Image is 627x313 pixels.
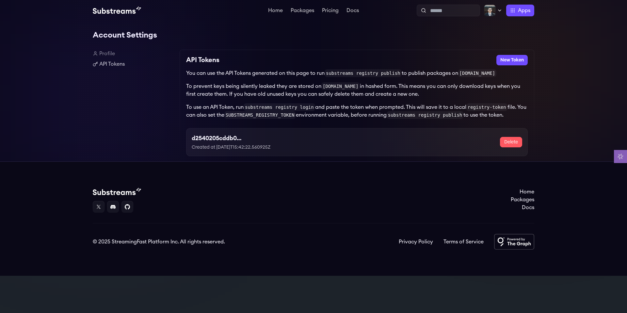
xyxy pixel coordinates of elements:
[93,238,225,246] div: © 2025 StreamingFast Platform Inc. All rights reserved.
[93,60,174,68] a: API Tokens
[244,103,315,111] code: substreams registry login
[496,55,528,65] button: New Token
[345,8,360,14] a: Docs
[267,8,284,14] a: Home
[186,69,528,77] p: You can use the API Tokens generated on this page to run to publish packages on
[511,188,534,196] a: Home
[93,7,141,14] img: Substream's logo
[289,8,315,14] a: Packages
[321,8,340,14] a: Pricing
[518,7,530,14] span: Apps
[93,29,534,42] h1: Account Settings
[387,111,464,119] code: substreams registry publish
[192,144,297,151] p: Created at [DATE]T15:42:22.560925Z
[186,82,528,98] p: To prevent keys being silently leaked they are stored on in hashed form. This means you can only ...
[511,196,534,204] a: Packages
[186,103,528,119] p: To use an API Token, run and paste the token when prompted. This will save it to a local file. Yo...
[443,238,484,246] a: Terms of Service
[399,238,433,246] a: Privacy Policy
[494,234,534,250] img: Powered by The Graph
[186,55,219,65] h2: API Tokens
[511,204,534,211] a: Docs
[500,137,522,147] button: Delete
[458,69,497,77] code: [DOMAIN_NAME]
[224,111,296,119] code: SUBSTREAMS_REGISTRY_TOKEN
[93,188,141,196] img: Substream's logo
[484,5,496,16] img: Profile
[466,103,507,111] code: registry-token
[321,82,360,90] code: [DOMAIN_NAME]
[93,50,174,58] a: Profile
[192,134,245,143] h3: d2540205cddb0d0fb9481f8fe8c3cf4d
[325,69,402,77] code: substreams registry publish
